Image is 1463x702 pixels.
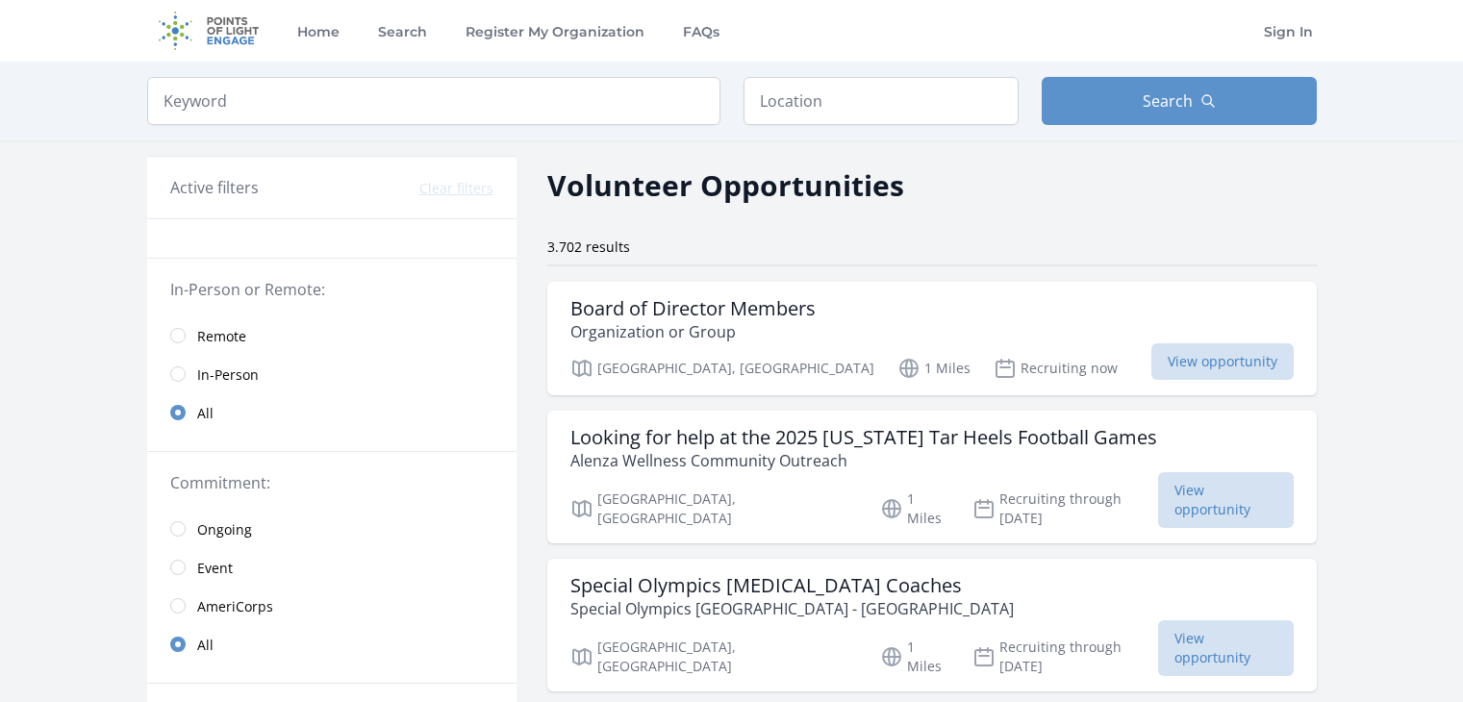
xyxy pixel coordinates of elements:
span: Ongoing [197,520,252,539]
span: Event [197,559,233,578]
p: [GEOGRAPHIC_DATA], [GEOGRAPHIC_DATA] [570,357,874,380]
span: In-Person [197,365,259,385]
span: Search [1143,89,1193,113]
a: Event [147,548,517,587]
span: All [197,404,214,423]
h3: Looking for help at the 2025 [US_STATE] Tar Heels Football Games [570,426,1157,449]
h3: Board of Director Members [570,297,816,320]
p: 1 Miles [880,638,949,676]
p: [GEOGRAPHIC_DATA], [GEOGRAPHIC_DATA] [570,638,858,676]
span: AmeriCorps [197,597,273,616]
legend: Commitment: [170,471,493,494]
p: Special Olympics [GEOGRAPHIC_DATA] - [GEOGRAPHIC_DATA] [570,597,1014,620]
a: All [147,393,517,432]
p: Recruiting through [DATE] [972,489,1158,528]
a: AmeriCorps [147,587,517,625]
input: Keyword [147,77,720,125]
a: In-Person [147,355,517,393]
p: Recruiting now [994,357,1118,380]
p: 1 Miles [880,489,949,528]
span: View opportunity [1158,620,1294,676]
p: 1 Miles [897,357,971,380]
a: Board of Director Members Organization or Group [GEOGRAPHIC_DATA], [GEOGRAPHIC_DATA] 1 Miles Recr... [547,282,1317,395]
a: Looking for help at the 2025 [US_STATE] Tar Heels Football Games Alenza Wellness Community Outrea... [547,411,1317,543]
h3: Active filters [170,176,259,199]
button: Search [1042,77,1317,125]
a: All [147,625,517,664]
a: Special Olympics [MEDICAL_DATA] Coaches Special Olympics [GEOGRAPHIC_DATA] - [GEOGRAPHIC_DATA] [G... [547,559,1317,691]
a: Ongoing [147,510,517,548]
p: Recruiting through [DATE] [972,638,1158,676]
input: Location [744,77,1019,125]
a: Remote [147,316,517,355]
span: View opportunity [1151,343,1294,380]
legend: In-Person or Remote: [170,278,493,301]
button: Clear filters [419,179,493,198]
span: All [197,636,214,655]
h2: Volunteer Opportunities [547,163,904,207]
p: [GEOGRAPHIC_DATA], [GEOGRAPHIC_DATA] [570,489,858,528]
span: View opportunity [1158,472,1294,528]
span: Remote [197,327,246,346]
p: Alenza Wellness Community Outreach [570,449,1157,472]
p: Organization or Group [570,320,816,343]
span: 3.702 results [547,238,630,256]
h3: Special Olympics [MEDICAL_DATA] Coaches [570,574,1014,597]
